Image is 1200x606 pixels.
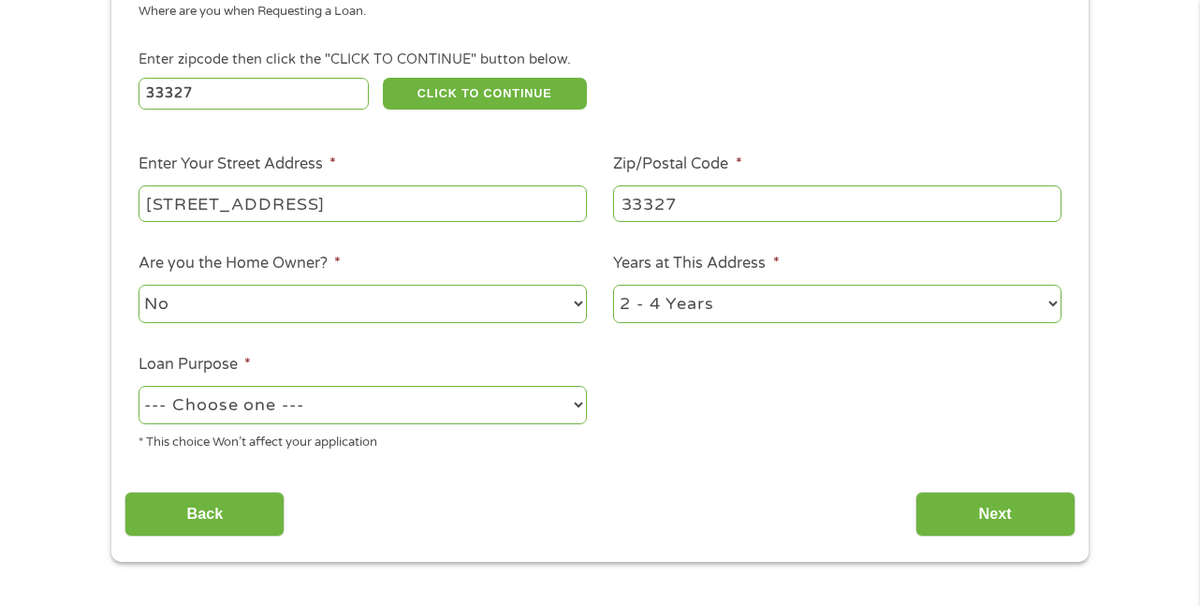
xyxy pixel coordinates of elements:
[613,155,741,174] label: Zip/Postal Code
[139,427,587,452] div: * This choice Won’t affect your application
[139,3,1048,22] div: Where are you when Requesting a Loan.
[139,78,370,110] input: Enter Zipcode (e.g 01510)
[139,254,341,273] label: Are you the Home Owner?
[139,155,336,174] label: Enter Your Street Address
[613,254,779,273] label: Years at This Address
[139,355,251,375] label: Loan Purpose
[915,492,1076,538] input: Next
[139,185,587,221] input: 1 Main Street
[124,492,285,538] input: Back
[383,78,587,110] button: CLICK TO CONTINUE
[139,50,1061,70] div: Enter zipcode then click the "CLICK TO CONTINUE" button below.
